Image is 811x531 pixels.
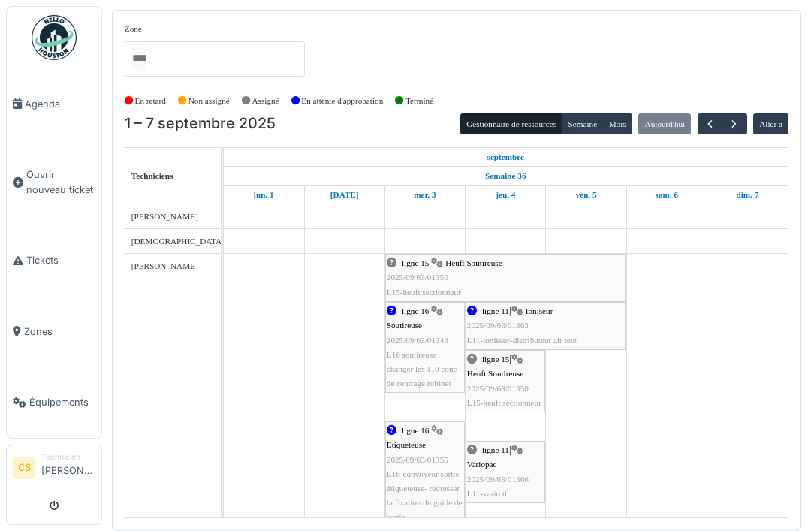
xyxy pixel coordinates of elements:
span: Équipements [29,395,95,409]
span: ligne 11 [482,306,509,315]
div: | [467,304,624,348]
span: Variopac [467,460,497,469]
div: Technicien [41,451,95,463]
span: L16 soutireuse changer les 110 cône de centrage robinet [387,350,457,388]
div: | [387,424,463,524]
img: Badge_color-CXgf-gQk.svg [32,15,77,60]
button: Suivant [722,113,746,135]
span: Zones [24,324,95,339]
button: Semaine [562,113,603,134]
a: 3 septembre 2025 [410,186,439,204]
label: En attente d'approbation [301,95,383,107]
a: Semaine 36 [481,167,529,186]
label: En retard [135,95,166,107]
button: Aujourd'hui [638,113,691,134]
label: Non assigné [188,95,230,107]
span: L16-convoyeur sortie étiqueteuse- redresser la fixation du guide de sortie [387,469,463,522]
span: Heuft Soutireuse [445,258,502,267]
li: [PERSON_NAME] [41,451,95,484]
span: ligne 16 [402,306,429,315]
span: 2025/09/63/01355 [387,455,448,464]
span: 2025/09/63/01366 [467,475,529,484]
span: Ouvrir nouveau ticket [26,167,95,196]
li: CS [13,457,35,479]
a: CS Technicien[PERSON_NAME] [13,451,95,487]
label: Zone [125,23,142,35]
label: Assigné [252,95,279,107]
button: Mois [602,113,632,134]
span: L15-heuft sectionneur [387,288,461,297]
a: 4 septembre 2025 [492,186,519,204]
div: | [467,352,544,410]
a: 5 septembre 2025 [572,186,601,204]
a: Zones [7,296,101,367]
a: 2 septembre 2025 [327,186,363,204]
label: Terminé [405,95,433,107]
a: 6 septembre 2025 [652,186,682,204]
span: ligne 15 [482,355,509,364]
a: 1 septembre 2025 [484,148,529,167]
a: Ouvrir nouveau ticket [7,140,101,225]
span: 2025/09/63/01343 [387,336,448,345]
span: Etiqueteuse [387,440,426,449]
button: Aller à [753,113,788,134]
span: Agenda [25,97,95,111]
div: | [467,443,544,501]
span: Tickets [26,253,95,267]
h2: 1 – 7 septembre 2025 [125,115,276,133]
button: Précédent [698,113,722,135]
span: [DEMOGRAPHIC_DATA][PERSON_NAME] [131,237,291,246]
div: | [387,256,624,300]
a: 7 septembre 2025 [732,186,762,204]
a: 1 septembre 2025 [250,186,278,204]
span: L11-vario tl [467,489,507,498]
span: 2025/09/63/01350 [467,384,529,393]
span: 2025/09/63/01363 [467,321,529,330]
span: L11-ioniseur-distributeur air tete [467,336,577,345]
a: Agenda [7,68,101,140]
button: Gestionnaire de ressources [460,113,562,134]
div: | [387,304,463,391]
span: 2025/09/63/01350 [387,273,448,282]
a: Équipements [7,367,101,439]
span: Heuft Soutireuse [467,369,524,378]
input: Tous [131,47,146,69]
a: Tickets [7,225,101,296]
span: Soutireuse [387,321,422,330]
span: ligne 15 [402,258,429,267]
span: Techniciens [131,171,173,180]
span: ligne 16 [402,426,429,435]
span: L15-heuft sectionneur [467,398,541,407]
span: Ioniseur [526,306,553,315]
span: [PERSON_NAME] [131,212,198,221]
span: [PERSON_NAME] [131,261,198,270]
span: ligne 11 [482,445,509,454]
